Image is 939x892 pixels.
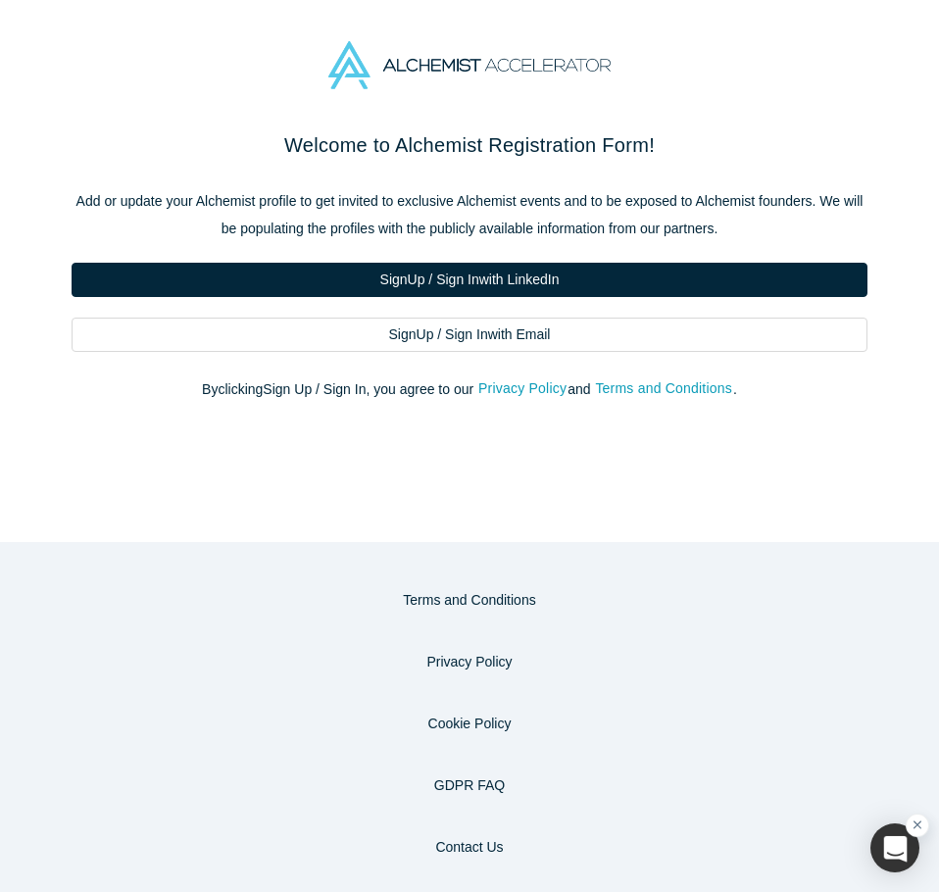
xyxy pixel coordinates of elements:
button: Contact Us [415,830,523,865]
button: Terms and Conditions [382,583,556,618]
button: Privacy Policy [477,377,568,400]
p: By clicking Sign Up / Sign In , you agree to our and . [72,379,867,400]
a: GDPR FAQ [414,768,525,803]
h2: Welcome to Alchemist Registration Form! [72,130,867,160]
a: SignUp / Sign Inwith LinkedIn [72,263,867,297]
button: Cookie Policy [408,707,532,741]
p: Add or update your Alchemist profile to get invited to exclusive Alchemist events and to be expos... [72,187,867,242]
a: SignUp / Sign Inwith Email [72,318,867,352]
button: Privacy Policy [406,645,532,679]
button: Terms and Conditions [594,377,733,400]
img: Alchemist Accelerator Logo [328,41,611,89]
